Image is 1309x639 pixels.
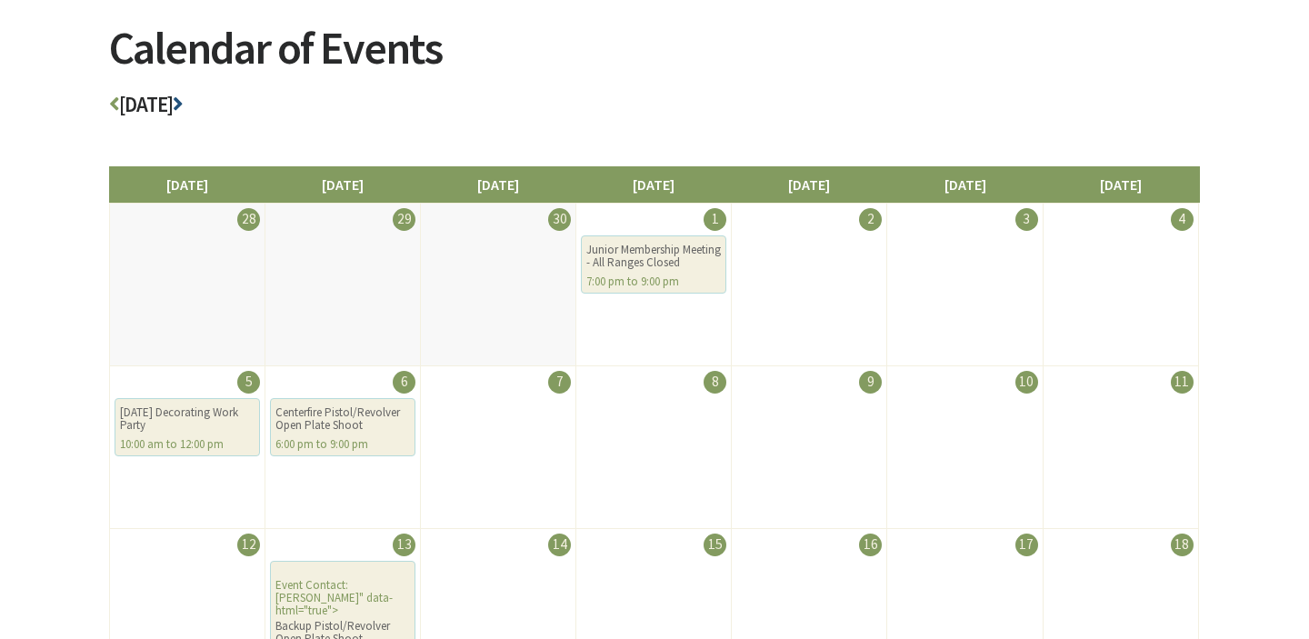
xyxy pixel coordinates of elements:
div: 28 [237,208,260,231]
div: 11 [1171,371,1194,394]
li: [DATE] [886,166,1043,203]
h2: Calendar of Events [109,25,1200,94]
div: 2 [859,208,882,231]
div: 7 [548,371,571,394]
div: 1 [704,208,726,231]
div: 10:00 am to 12:00 pm [120,438,255,451]
div: 5 [237,371,260,394]
div: 10 [1015,371,1038,394]
div: 3 [1015,208,1038,231]
div: 6:00 pm to 9:00 pm [275,438,410,451]
div: 12 [237,534,260,556]
div: [DATE] Decorating Work Party [120,406,255,432]
li: [DATE] [109,166,265,203]
div: 4 [1171,208,1194,231]
div: Junior Membership Meeting - All Ranges Closed [586,244,721,269]
div: 14 [548,534,571,556]
div: 7:00 pm to 9:00 pm [586,275,721,288]
div: 16 [859,534,882,556]
h3: [DATE] [109,94,1200,125]
div: 30 [548,208,571,231]
div: 29 [393,208,415,231]
li: [DATE] [420,166,576,203]
div: 9 [859,371,882,394]
div: 8 [704,371,726,394]
li: [DATE] [575,166,732,203]
div: 13 [393,534,415,556]
li: [DATE] [731,166,887,203]
div: 18 [1171,534,1194,556]
li: [DATE] [265,166,421,203]
div: Centerfire Pistol/Revolver Open Plate Shoot [275,406,410,432]
div: 17 [1015,534,1038,556]
div: 6 [393,371,415,394]
div: 15 [704,534,726,556]
li: [DATE] [1043,166,1199,203]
